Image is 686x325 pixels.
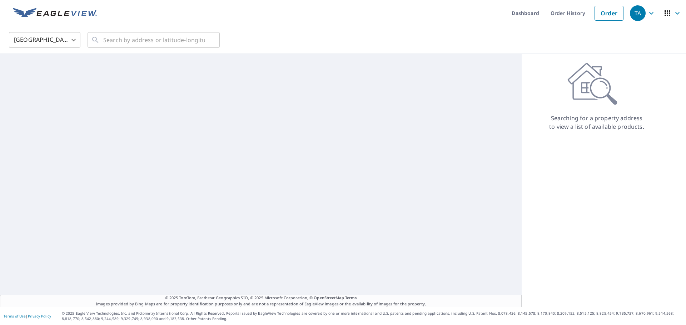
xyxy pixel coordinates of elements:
[13,8,97,19] img: EV Logo
[595,6,623,21] a: Order
[28,314,51,319] a: Privacy Policy
[549,114,645,131] p: Searching for a property address to view a list of available products.
[103,30,205,50] input: Search by address or latitude-longitude
[345,295,357,300] a: Terms
[9,30,80,50] div: [GEOGRAPHIC_DATA]
[4,314,26,319] a: Terms of Use
[314,295,344,300] a: OpenStreetMap
[630,5,646,21] div: TA
[4,314,51,318] p: |
[165,295,357,301] span: © 2025 TomTom, Earthstar Geographics SIO, © 2025 Microsoft Corporation, ©
[62,311,682,321] p: © 2025 Eagle View Technologies, Inc. and Pictometry International Corp. All Rights Reserved. Repo...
